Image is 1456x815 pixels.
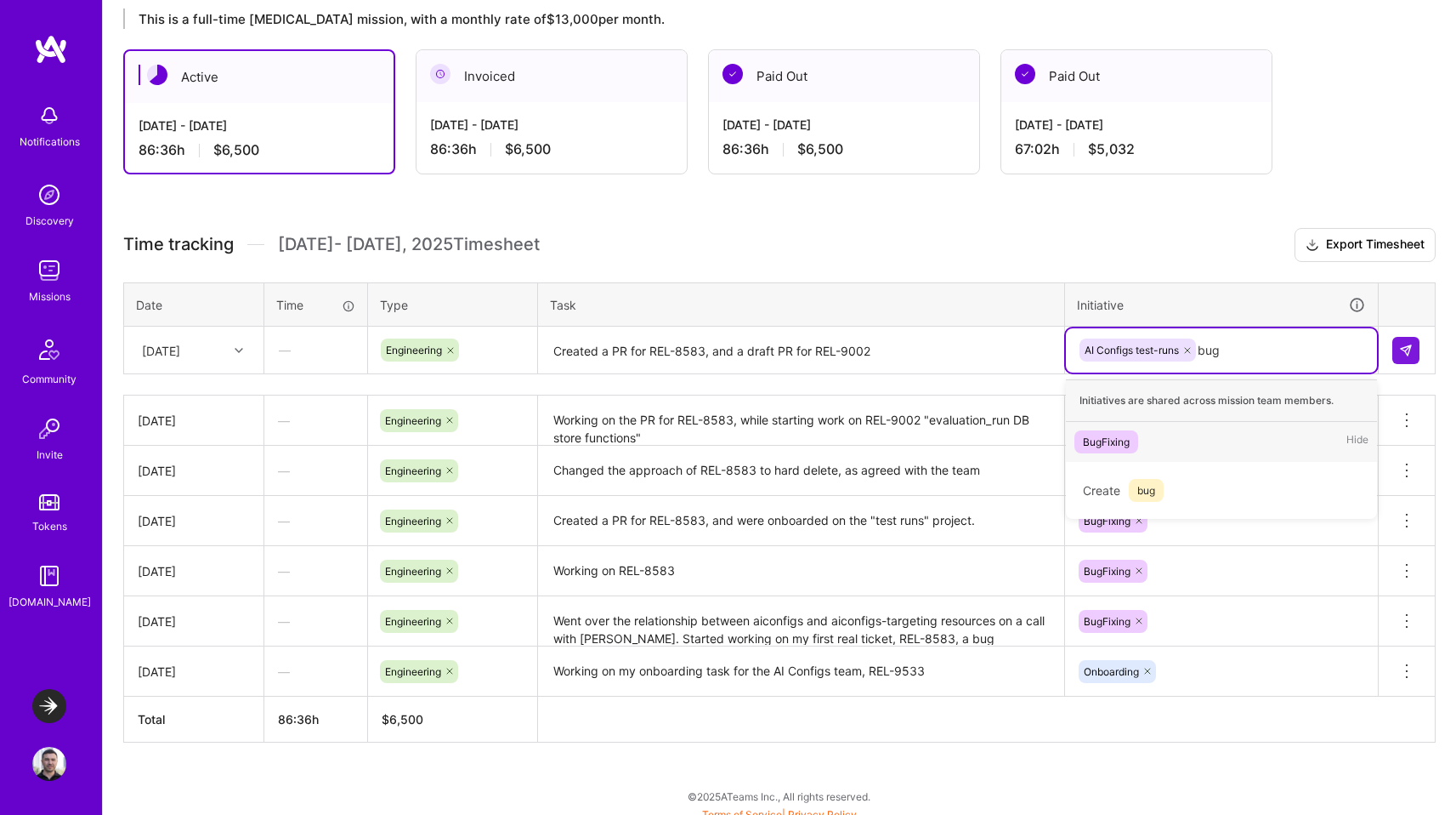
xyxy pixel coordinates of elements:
[34,34,68,65] img: logo
[368,282,538,327] th: Type
[1084,665,1139,678] span: Onboarding
[797,140,843,158] span: $6,500
[32,517,67,535] div: Tokens
[20,133,80,151] div: Notifications
[1074,470,1368,510] div: Create
[540,328,1062,373] textarea: Created a PR for REL-8583, and a draft PR for REL-9002
[138,562,250,580] div: [DATE]
[1083,433,1130,451] div: BugFixing
[138,462,250,480] div: [DATE]
[430,64,450,84] img: Invoiced
[1392,337,1421,364] div: null
[722,140,966,158] div: 86:36 h
[1085,344,1179,356] span: AI Configs test-runs
[235,346,243,355] i: icon Chevron
[709,50,979,102] div: Paid Out
[1088,140,1135,158] span: $5,032
[37,446,63,464] div: Invite
[430,140,673,158] div: 86:36 h
[264,599,367,644] div: —
[139,141,380,159] div: 86:36 h
[1066,379,1377,422] div: Initiatives are shared across mission team members.
[385,414,441,427] span: Engineering
[540,397,1062,444] textarea: Working on the PR for REL-8583, while starting work on REL-9002 "evaluation_run DB store functions"
[505,140,551,158] span: $6,500
[123,9,1361,29] div: This is a full-time [MEDICAL_DATA] mission, with a monthly rate of $13,000 per month.
[1399,344,1413,357] img: Submit
[264,549,367,594] div: —
[385,515,441,527] span: Engineering
[1015,140,1258,158] div: 67:02 h
[385,665,441,678] span: Engineering
[416,50,687,102] div: Invoiced
[1306,237,1319,254] i: icon Download
[722,116,966,134] div: [DATE] - [DATE]
[1015,64,1035,84] img: Paid Out
[368,697,538,743] th: $6,500
[125,51,394,103] div: Active
[213,141,259,159] span: $6,500
[540,498,1062,544] textarea: Created a PR for REL-8583, and were onboarded on the "test runs" project.
[8,593,91,611] div: [DOMAIN_NAME]
[28,689,71,723] a: LaunchDarkly: Experimentation Delivery Team
[1077,295,1366,315] div: Initiative
[264,499,367,544] div: —
[39,494,59,510] img: tokens
[28,747,71,781] a: User Avatar
[32,254,66,288] img: teamwork
[124,697,264,743] th: Total
[540,548,1062,595] textarea: Working on REL-8583
[147,65,167,85] img: Active
[22,370,76,388] div: Community
[25,212,74,230] div: Discovery
[1084,615,1130,628] span: BugFixing
[385,565,441,578] span: Engineering
[32,99,66,133] img: bell
[123,234,234,255] span: Time tracking
[32,178,66,212] img: discovery
[276,296,355,314] div: Time
[1346,430,1368,453] span: Hide
[1015,116,1258,134] div: [DATE] - [DATE]
[138,412,250,430] div: [DATE]
[540,648,1062,695] textarea: Working on my onboarding task for the AI Configs team, REL-9533
[1295,228,1436,262] button: Export Timesheet
[138,663,250,681] div: [DATE]
[139,117,380,134] div: [DATE] - [DATE]
[278,234,540,255] span: [DATE] - [DATE] , 2025 Timesheet
[32,559,66,593] img: guide book
[265,328,366,373] div: —
[32,747,66,781] img: User Avatar
[29,329,70,370] img: Community
[540,598,1062,645] textarea: Went over the relationship between aiconfigs and aiconfigs-targeting resources on a call with [PE...
[264,448,367,493] div: —
[1084,515,1130,527] span: BugFixing
[32,689,66,723] img: LaunchDarkly: Experimentation Delivery Team
[264,649,367,694] div: —
[138,512,250,530] div: [DATE]
[538,282,1065,327] th: Task
[385,615,441,628] span: Engineering
[1084,565,1130,578] span: BugFixing
[385,464,441,477] span: Engineering
[142,341,180,359] div: [DATE]
[32,412,66,446] img: Invite
[722,64,743,84] img: Paid Out
[540,447,1062,494] textarea: Changed the approach of REL-8583 to hard delete, as agreed with the team
[264,398,367,443] div: —
[1129,479,1164,502] span: bug
[29,288,71,305] div: Missions
[138,613,250,630] div: [DATE]
[386,344,442,356] span: Engineering
[1001,50,1272,102] div: Paid Out
[124,282,264,327] th: Date
[430,116,673,134] div: [DATE] - [DATE]
[264,697,368,743] th: 86:36h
